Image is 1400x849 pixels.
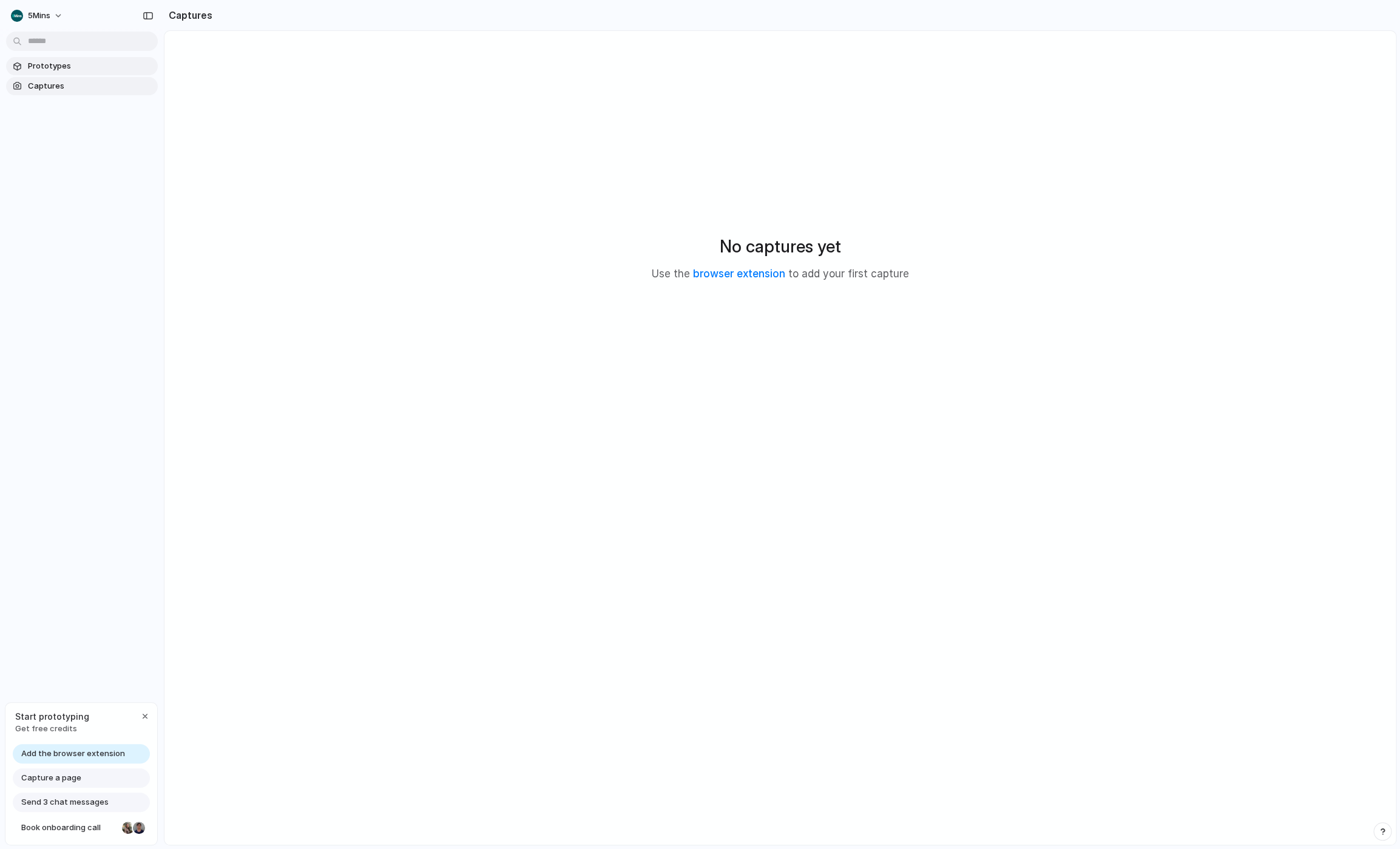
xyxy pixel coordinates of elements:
p: Use the to add your first capture [652,266,909,282]
span: Add the browser extension [21,748,125,760]
a: Add the browser extension [13,744,150,763]
h2: No captures yet [720,234,841,259]
a: Prototypes [6,57,158,75]
a: browser extension [693,268,785,280]
span: 5Mins [28,10,50,22]
a: Book onboarding call [13,818,150,837]
button: 5Mins [6,6,69,25]
a: Captures [6,77,158,95]
span: Book onboarding call [21,822,117,834]
span: Start prototyping [15,710,89,723]
span: Capture a page [21,772,81,784]
span: Prototypes [28,60,153,72]
div: Nicole Kubica [121,820,135,835]
span: Send 3 chat messages [21,796,109,808]
h2: Captures [164,8,212,22]
div: Christian Iacullo [132,820,146,835]
span: Get free credits [15,723,89,735]
span: Captures [28,80,153,92]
